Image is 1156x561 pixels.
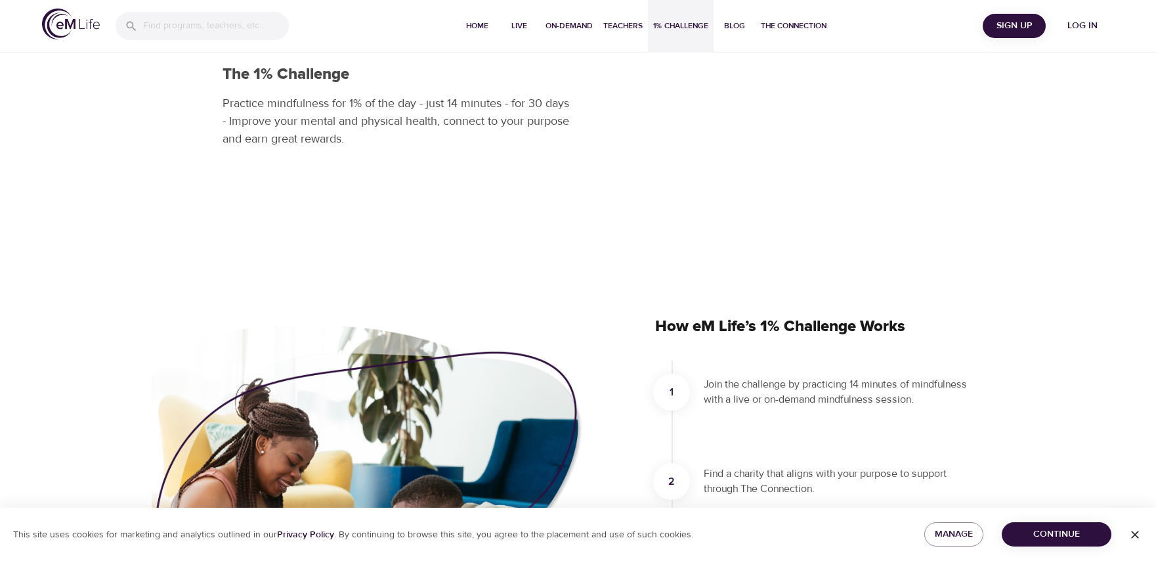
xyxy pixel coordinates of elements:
[653,19,708,33] span: 1% Challenge
[655,305,989,348] h2: How eM Life’s 1% Challenge Works
[761,19,826,33] span: The Connection
[223,95,570,148] p: Practice mindfulness for 1% of the day - just 14 minutes - for 30 days - Improve your mental and ...
[935,526,973,543] span: Manage
[653,374,690,411] div: 1
[719,19,750,33] span: Blog
[546,19,593,33] span: On-Demand
[1012,526,1101,543] span: Continue
[223,65,570,84] h2: The 1% Challenge
[42,9,100,39] img: logo
[1002,522,1111,547] button: Continue
[704,466,973,497] p: Find a charity that aligns with your purpose to support through The Connection.
[1051,14,1114,38] button: Log in
[1056,18,1109,34] span: Log in
[461,19,493,33] span: Home
[983,14,1046,38] button: Sign Up
[653,463,690,500] div: 2
[704,377,973,407] p: Join the challenge by practicing 14 minutes of mindfulness with a live or on-demand mindfulness s...
[603,19,643,33] span: Teachers
[503,19,535,33] span: Live
[988,18,1040,34] span: Sign Up
[277,529,334,541] a: Privacy Policy
[924,522,983,547] button: Manage
[143,12,289,40] input: Find programs, teachers, etc...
